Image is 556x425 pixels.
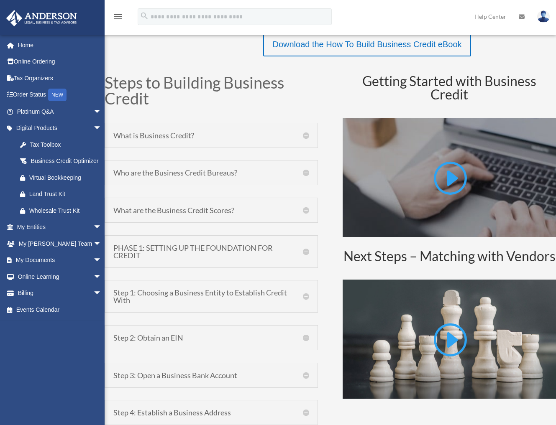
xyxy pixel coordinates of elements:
[29,206,104,216] div: Wholesale Trust Kit
[113,409,309,416] h5: Step 4: Establish a Business Address
[6,53,114,70] a: Online Ordering
[6,103,114,120] a: Platinum Q&Aarrow_drop_down
[6,87,114,104] a: Order StatusNEW
[93,235,110,252] span: arrow_drop_down
[12,186,114,203] a: Land Trust Kit
[29,173,104,183] div: Virtual Bookkeeping
[29,189,104,199] div: Land Trust Kit
[4,10,79,26] img: Anderson Advisors Platinum Portal
[113,289,309,304] h5: Step 1: Choosing a Business Entity to Establish Credit With
[113,132,309,139] h5: What is Business Credit?
[93,252,110,269] span: arrow_drop_down
[113,334,309,341] h5: Step 2: Obtain an EIN
[6,268,114,285] a: Online Learningarrow_drop_down
[105,74,318,110] h1: Steps to Building Business Credit
[29,140,104,150] div: Tax Toolbox
[113,206,309,214] h5: What are the Business Credit Scores?
[48,89,67,101] div: NEW
[6,70,114,87] a: Tax Organizers
[12,153,110,170] a: Business Credit Optimizer
[113,15,123,22] a: menu
[343,248,556,264] span: Next Steps – Matching with Vendors
[6,120,114,137] a: Digital Productsarrow_drop_down
[140,11,149,20] i: search
[113,12,123,22] i: menu
[537,10,550,23] img: User Pic
[93,219,110,236] span: arrow_drop_down
[6,235,114,252] a: My [PERSON_NAME] Teamarrow_drop_down
[6,285,114,302] a: Billingarrow_drop_down
[6,219,114,236] a: My Entitiesarrow_drop_down
[93,285,110,302] span: arrow_drop_down
[263,34,471,56] a: Download the How To Build Business Credit eBook
[93,103,110,120] span: arrow_drop_down
[29,156,100,166] div: Business Credit Optimizer
[6,37,114,53] a: Home
[12,169,114,186] a: Virtual Bookkeeping
[6,301,114,318] a: Events Calendar
[93,268,110,285] span: arrow_drop_down
[362,73,536,102] span: Getting Started with Business Credit
[12,136,114,153] a: Tax Toolbox
[113,372,309,379] h5: Step 3: Open a Business Bank Account
[12,202,114,219] a: Wholesale Trust Kit
[113,244,309,259] h5: PHASE 1: SETTING UP THE FOUNDATION FOR CREDIT
[93,120,110,137] span: arrow_drop_down
[113,169,309,176] h5: Who are the Business Credit Bureaus?
[6,252,114,269] a: My Documentsarrow_drop_down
